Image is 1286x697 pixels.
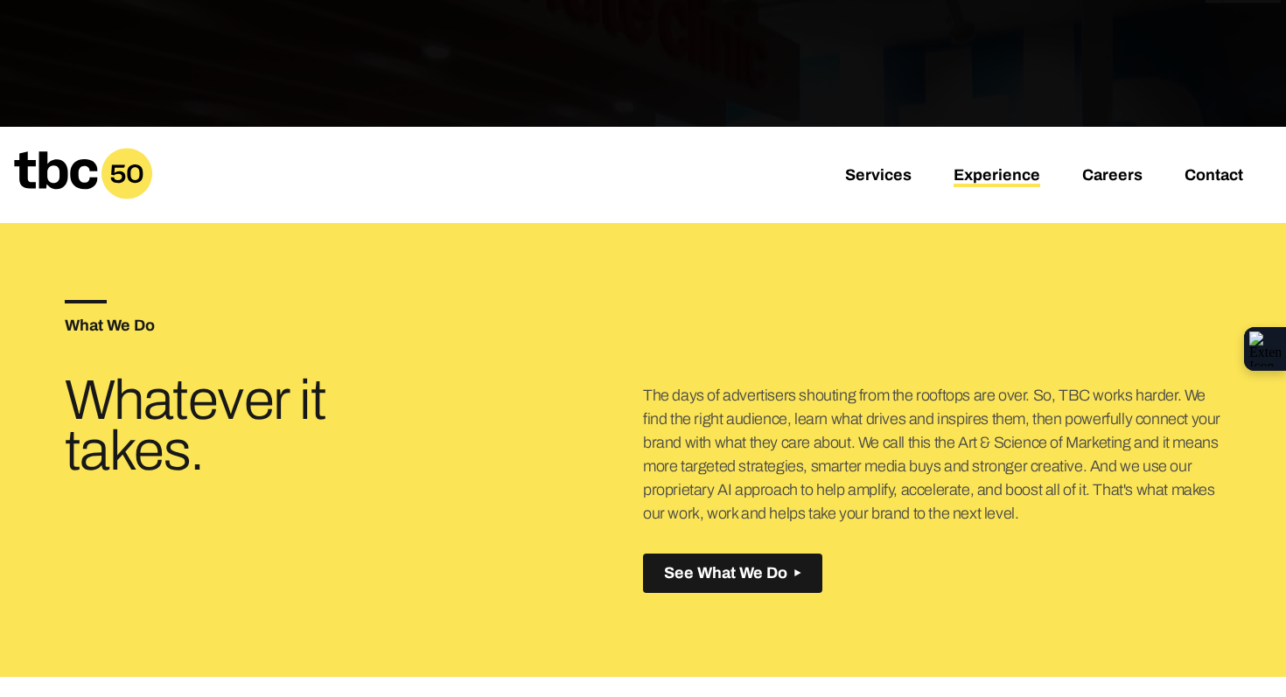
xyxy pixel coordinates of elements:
[65,317,644,333] h5: What We Do
[954,166,1040,187] a: Experience
[65,375,451,477] h3: Whatever it takes.
[643,554,822,593] button: See What We Do
[1185,166,1243,187] a: Contact
[1082,166,1143,187] a: Careers
[845,166,912,187] a: Services
[14,187,152,206] a: Home
[643,384,1222,526] p: The days of advertisers shouting from the rooftops are over. So, TBC works harder. We find the ri...
[1249,331,1281,366] img: Extension Icon
[664,564,787,582] span: See What We Do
